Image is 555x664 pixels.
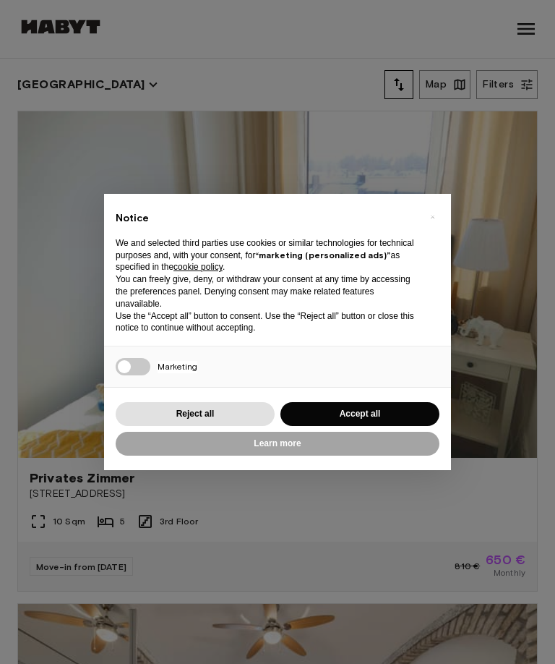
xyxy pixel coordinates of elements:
[158,361,197,373] span: Marketing
[116,237,416,273] p: We and selected third parties use cookies or similar technologies for technical purposes and, wit...
[430,208,435,226] span: ×
[280,402,439,426] button: Accept all
[116,402,275,426] button: Reject all
[116,273,416,310] p: You can freely give, deny, or withdraw your consent at any time by accessing the preferences pane...
[173,262,223,272] a: cookie policy
[255,250,390,260] strong: “marketing (personalized ads)”
[421,205,444,229] button: Close this notice
[116,211,416,226] h2: Notice
[116,310,416,335] p: Use the “Accept all” button to consent. Use the “Reject all” button or close this notice to conti...
[116,432,439,456] button: Learn more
